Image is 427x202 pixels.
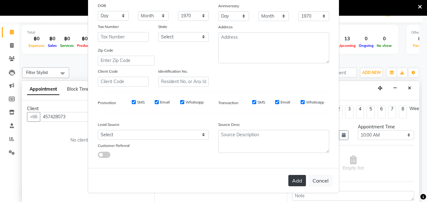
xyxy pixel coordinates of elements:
[218,100,238,106] label: Transaction
[186,99,204,105] label: Whatsapp
[218,24,233,30] label: Address
[158,77,209,87] input: Resident No. or Any Id
[160,99,170,105] label: Email
[98,56,154,65] input: Enter Zip Code
[137,99,145,105] label: SMS
[98,122,119,127] label: Lead Source
[98,100,116,106] label: Promotion
[158,24,167,30] label: State
[258,99,265,105] label: SMS
[98,3,106,8] label: DOB
[218,3,239,9] label: Anniversary
[98,32,149,42] input: Tax Number
[98,24,119,30] label: Tax Number
[218,122,240,127] label: Source Desc
[158,69,188,74] label: Identification No.
[280,99,290,105] label: Email
[306,99,324,105] label: Whatsapp
[308,175,333,187] button: Cancel
[288,175,306,186] button: Add
[98,143,130,149] label: Customer Referral
[98,69,118,74] label: Client Code
[98,77,149,87] input: Client Code
[98,48,113,53] label: Zip Code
